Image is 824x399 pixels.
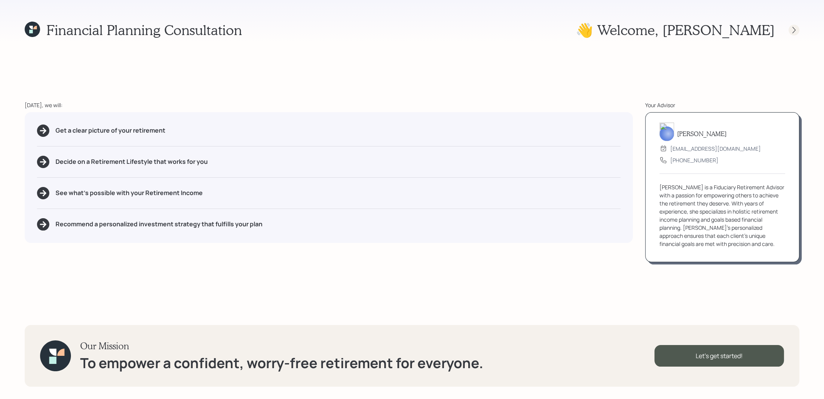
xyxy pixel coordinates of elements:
[659,183,785,248] div: [PERSON_NAME] is a Fiduciary Retirement Advisor with a passion for empowering others to achieve t...
[55,158,208,165] h5: Decide on a Retirement Lifestyle that works for you
[677,130,726,137] h5: [PERSON_NAME]
[576,22,775,38] h1: 👋 Welcome , [PERSON_NAME]
[670,156,718,164] div: [PHONE_NUMBER]
[80,340,483,352] h3: Our Mission
[25,101,633,109] div: [DATE], we will:
[55,189,203,197] h5: See what's possible with your Retirement Income
[55,127,165,134] h5: Get a clear picture of your retirement
[670,145,761,153] div: [EMAIL_ADDRESS][DOMAIN_NAME]
[659,123,674,141] img: treva-nostdahl-headshot.png
[46,22,242,38] h1: Financial Planning Consultation
[654,345,784,367] div: Let's get started!
[80,355,483,371] h1: To empower a confident, worry-free retirement for everyone.
[645,101,799,109] div: Your Advisor
[55,221,262,228] h5: Recommend a personalized investment strategy that fulfills your plan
